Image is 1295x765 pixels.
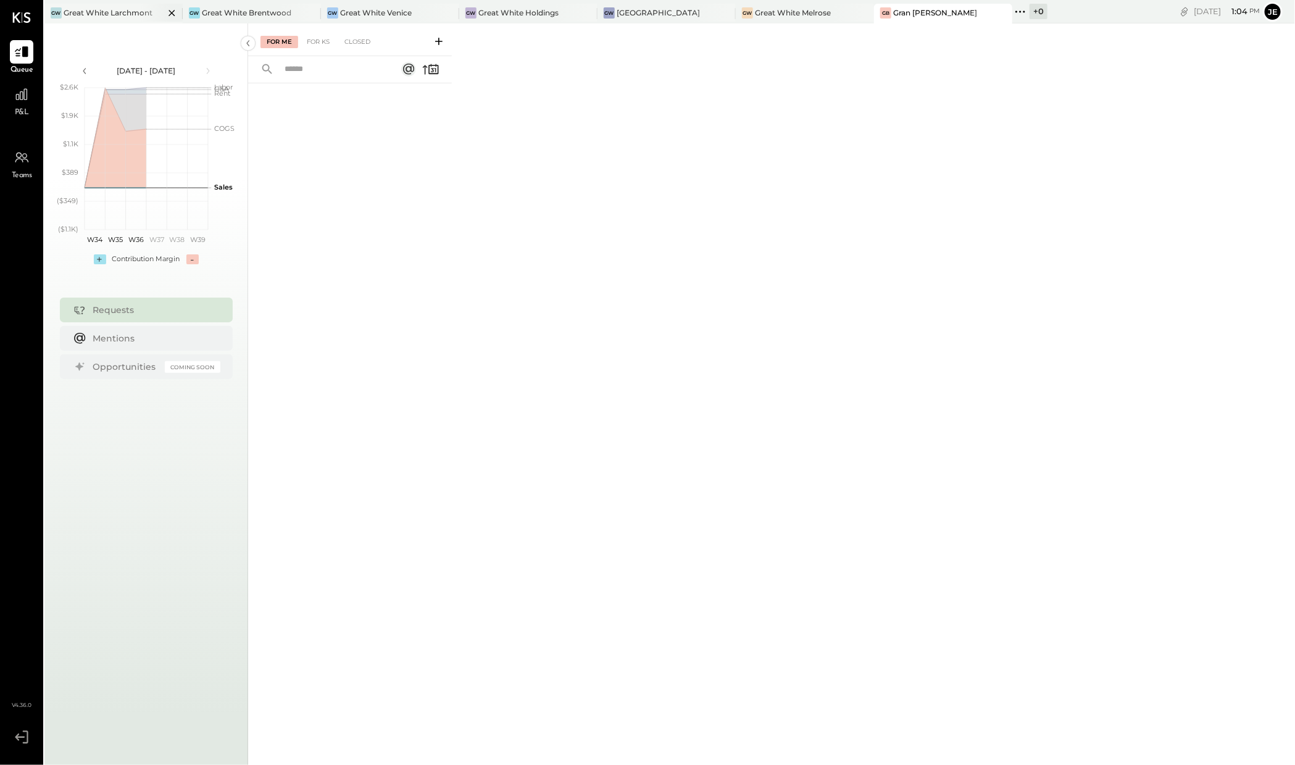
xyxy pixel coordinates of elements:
div: For Me [260,36,298,48]
text: $1.1K [63,140,78,148]
div: + [94,254,106,264]
button: je [1263,2,1283,22]
text: W38 [169,235,185,244]
text: Rent [214,89,231,98]
text: $2.6K [60,83,78,91]
div: Coming Soon [165,361,220,373]
text: G&A [214,85,229,93]
text: W35 [108,235,123,244]
div: GB [880,7,891,19]
div: Great White Larchmont [64,7,152,18]
div: [DATE] - [DATE] [94,65,199,76]
div: Great White Holdings [478,7,559,18]
text: W39 [189,235,205,244]
div: - [186,254,199,264]
text: Sales [214,183,233,191]
div: GW [51,7,62,19]
div: Closed [338,36,377,48]
span: Teams [12,170,32,182]
div: + 0 [1030,4,1047,19]
text: $389 [62,168,78,177]
text: $1.9K [61,111,78,120]
div: For KS [301,36,336,48]
div: Great White Venice [340,7,412,18]
text: W34 [87,235,103,244]
div: Contribution Margin [112,254,180,264]
text: W36 [128,235,143,244]
div: GW [742,7,753,19]
text: Labor [214,83,233,91]
span: Queue [10,65,33,76]
div: Great White Brentwood [202,7,291,18]
text: COGS [214,124,235,133]
div: Great White Melrose [755,7,831,18]
span: P&L [15,107,29,119]
div: copy link [1178,5,1191,18]
text: ($349) [57,196,78,205]
div: Mentions [93,332,214,345]
a: P&L [1,83,43,119]
div: GW [189,7,200,19]
div: Opportunities [93,361,159,373]
text: W37 [149,235,164,244]
div: [GEOGRAPHIC_DATA] [617,7,700,18]
div: GW [327,7,338,19]
div: Requests [93,304,214,316]
text: ($1.1K) [58,225,78,233]
div: GW [465,7,477,19]
a: Queue [1,40,43,76]
div: [DATE] [1194,6,1260,17]
div: Gran [PERSON_NAME] [893,7,977,18]
div: GW [604,7,615,19]
a: Teams [1,146,43,182]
